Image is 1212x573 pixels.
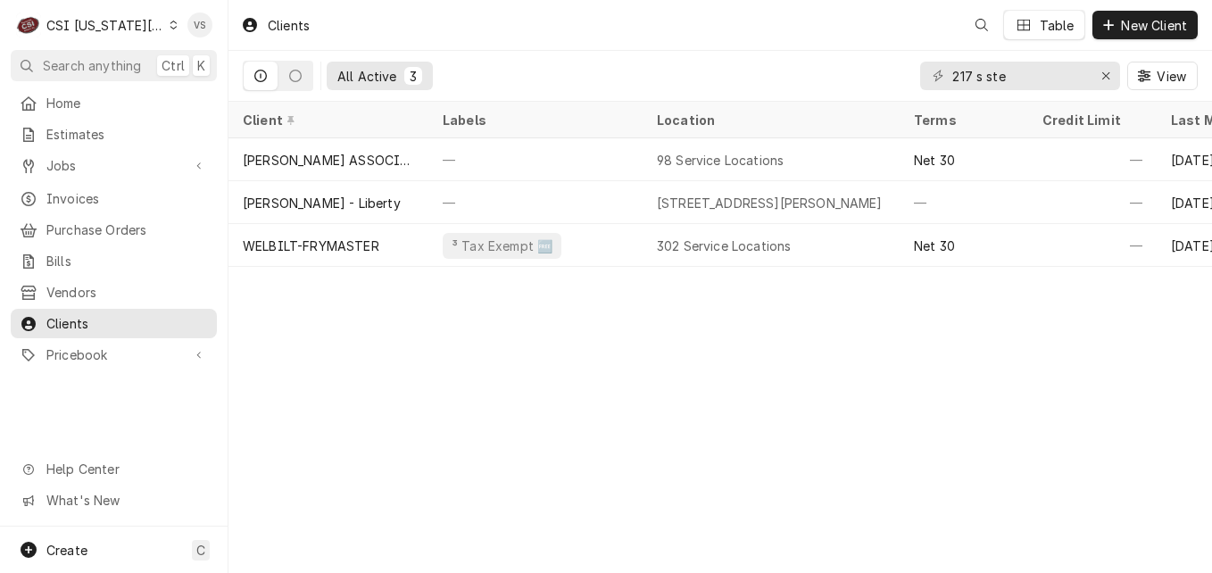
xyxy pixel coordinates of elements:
[443,111,628,129] div: Labels
[657,151,784,170] div: 98 Service Locations
[187,12,212,37] div: Vicky Stuesse's Avatar
[46,543,87,558] span: Create
[1028,224,1157,267] div: —
[428,138,643,181] div: —
[952,62,1086,90] input: Keyword search
[11,278,217,307] a: Vendors
[243,194,401,212] div: [PERSON_NAME] - Liberty
[46,220,208,239] span: Purchase Orders
[428,181,643,224] div: —
[967,11,996,39] button: Open search
[914,151,955,170] div: Net 30
[408,67,419,86] div: 3
[1117,16,1191,35] span: New Client
[11,151,217,180] a: Go to Jobs
[1028,181,1157,224] div: —
[914,237,955,255] div: Net 30
[11,120,217,149] a: Estimates
[187,12,212,37] div: VS
[11,50,217,81] button: Search anythingCtrlK
[337,67,397,86] div: All Active
[1153,67,1190,86] span: View
[914,111,1010,129] div: Terms
[16,12,41,37] div: CSI Kansas City's Avatar
[11,486,217,515] a: Go to What's New
[243,111,411,129] div: Client
[900,181,1028,224] div: —
[11,88,217,118] a: Home
[46,491,206,510] span: What's New
[46,345,181,364] span: Pricebook
[1092,11,1198,39] button: New Client
[46,125,208,144] span: Estimates
[1028,138,1157,181] div: —
[46,252,208,270] span: Bills
[43,56,141,75] span: Search anything
[197,56,205,75] span: K
[1127,62,1198,90] button: View
[657,194,883,212] div: [STREET_ADDRESS][PERSON_NAME]
[243,237,379,255] div: WELBILT-FRYMASTER
[16,12,41,37] div: C
[46,94,208,112] span: Home
[1040,16,1075,35] div: Table
[11,215,217,245] a: Purchase Orders
[46,314,208,333] span: Clients
[1042,111,1139,129] div: Credit Limit
[450,237,554,255] div: ³ Tax Exempt 🆓
[11,340,217,370] a: Go to Pricebook
[196,541,205,560] span: C
[11,454,217,484] a: Go to Help Center
[46,460,206,478] span: Help Center
[46,16,164,35] div: CSI [US_STATE][GEOGRAPHIC_DATA]
[1092,62,1120,90] button: Erase input
[11,246,217,276] a: Bills
[162,56,185,75] span: Ctrl
[657,237,791,255] div: 302 Service Locations
[46,283,208,302] span: Vendors
[657,111,885,129] div: Location
[243,151,414,170] div: [PERSON_NAME] ASSOCIATES (READY KITCHEN WARRANTY)
[11,309,217,338] a: Clients
[11,184,217,213] a: Invoices
[46,189,208,208] span: Invoices
[46,156,181,175] span: Jobs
